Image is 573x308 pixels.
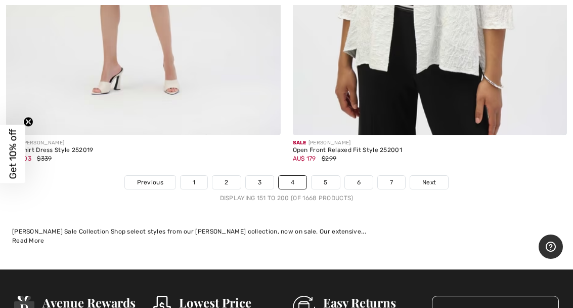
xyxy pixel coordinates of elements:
[12,227,561,236] div: [PERSON_NAME] Sale Collection Shop select styles from our [PERSON_NAME] collection, now on sale. ...
[422,178,436,187] span: Next
[410,176,448,189] a: Next
[6,147,281,154] div: Mini Shirt Dress Style 252019
[137,178,163,187] span: Previous
[6,139,281,147] div: [PERSON_NAME]
[23,117,33,127] button: Close teaser
[312,176,339,189] a: 5
[293,140,306,146] span: Sale
[293,147,567,154] div: Open Front Relaxed Fit Style 252001
[12,237,45,244] span: Read More
[37,155,52,162] span: $339
[322,155,336,162] span: $299
[125,176,175,189] a: Previous
[212,176,240,189] a: 2
[293,139,567,147] div: [PERSON_NAME]
[279,176,306,189] a: 4
[378,176,405,189] a: 7
[7,129,19,179] span: Get 10% off
[293,155,316,162] span: AU$ 179
[345,176,373,189] a: 6
[181,176,207,189] a: 1
[539,235,563,260] iframe: Opens a widget where you can find more information
[246,176,274,189] a: 3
